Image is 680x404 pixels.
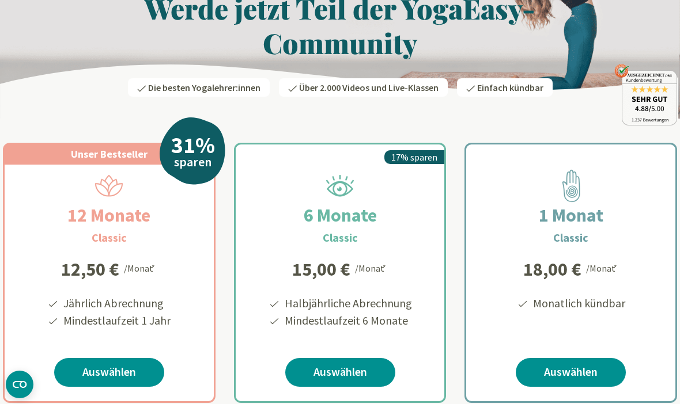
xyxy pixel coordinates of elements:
li: Jährlich Abrechnung [62,295,171,312]
span: Über 2.000 Videos und Live-Klassen [299,82,439,93]
h3: Classic [323,229,358,246]
a: Auswählen [516,358,626,387]
a: Auswählen [285,358,395,387]
a: Auswählen [54,358,164,387]
h3: Classic [553,229,588,246]
li: Mindestlaufzeit 6 Monate [283,312,412,329]
h2: 12 Monate [40,201,178,229]
div: /Monat [124,260,157,275]
li: Mindestlaufzeit 1 Jahr [62,312,171,329]
span: Die besten Yogalehrer:innen [148,82,260,93]
li: Monatlich kündbar [531,295,625,312]
h2: 6 Monate [276,201,405,229]
button: CMP-Widget öffnen [6,371,33,398]
div: /Monat [355,260,388,275]
div: 18,00 € [523,260,581,279]
span: Einfach kündbar [477,82,543,93]
h2: 1 Monat [511,201,631,229]
div: 12,50 € [61,260,119,279]
img: ausgezeichnet_badge.png [614,64,677,125]
h3: Classic [92,229,127,246]
li: Halbjährliche Abrechnung [283,295,412,312]
div: /Monat [586,260,619,275]
div: 17% sparen [384,150,444,164]
div: 31% [171,134,215,157]
span: Unser Bestseller [71,147,148,161]
div: 15,00 € [292,260,350,279]
span: sparen [174,157,211,168]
